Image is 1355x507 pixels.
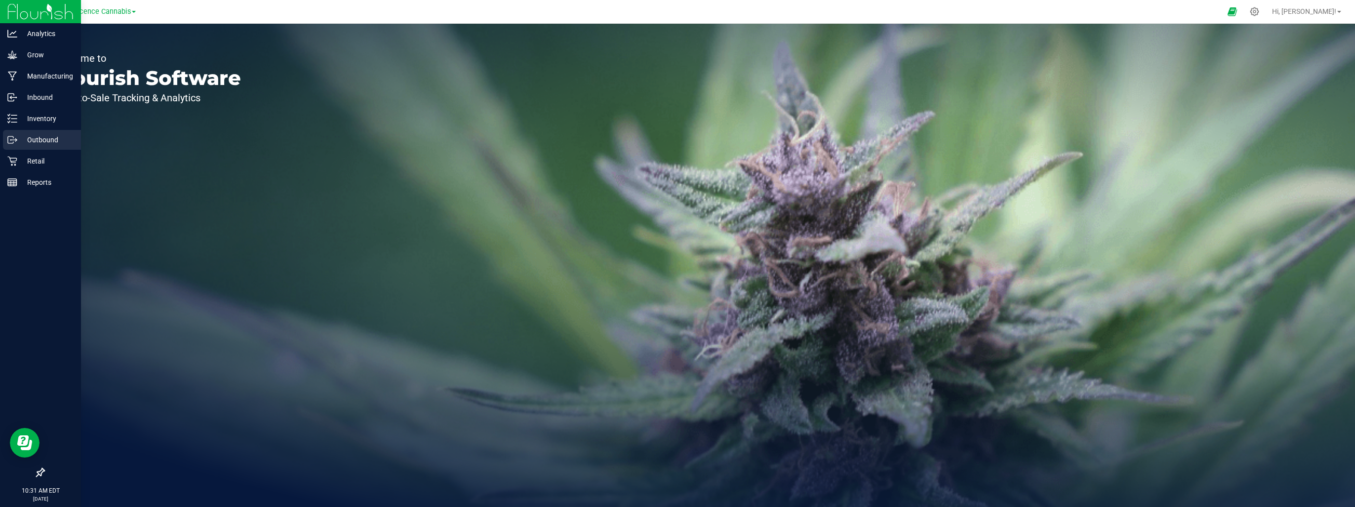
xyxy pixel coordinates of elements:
inline-svg: Analytics [7,29,17,39]
inline-svg: Inventory [7,114,17,124]
p: Manufacturing [17,70,77,82]
inline-svg: Reports [7,177,17,187]
p: [DATE] [4,495,77,503]
inline-svg: Inbound [7,92,17,102]
p: Flourish Software [53,68,241,88]
iframe: Resource center [10,428,40,458]
inline-svg: Manufacturing [7,71,17,81]
p: Inbound [17,91,77,103]
p: Analytics [17,28,77,40]
p: Reports [17,176,77,188]
inline-svg: Retail [7,156,17,166]
inline-svg: Outbound [7,135,17,145]
div: Manage settings [1248,7,1261,16]
p: 10:31 AM EDT [4,486,77,495]
p: Retail [17,155,77,167]
inline-svg: Grow [7,50,17,60]
span: Innocence Cannabis [66,7,131,16]
p: Outbound [17,134,77,146]
span: Open Ecommerce Menu [1221,2,1243,21]
span: Hi, [PERSON_NAME]! [1272,7,1336,15]
p: Seed-to-Sale Tracking & Analytics [53,93,241,103]
p: Grow [17,49,77,61]
p: Inventory [17,113,77,125]
p: Welcome to [53,53,241,63]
